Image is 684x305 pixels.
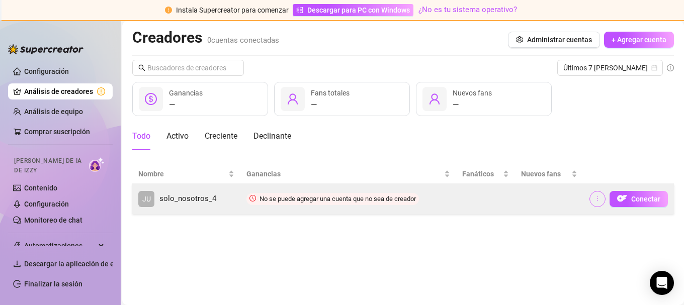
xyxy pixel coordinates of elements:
font: Automatizaciones [24,242,82,250]
font: Ganancias [246,170,281,178]
span: círculo del reloj [249,195,256,201]
a: Contenido [24,184,57,192]
span: círculo de exclamación [165,7,172,14]
font: Ganancias [169,89,203,97]
font: Creciente [205,131,237,141]
font: Administrar cuentas [527,36,592,44]
span: Últimos 7 días [563,60,657,75]
th: Nuevos fans [515,164,583,184]
span: usuario [287,93,299,105]
font: Descargar la aplicación de escritorio [24,260,141,268]
th: Nombre [132,164,240,184]
span: ventanas [296,7,303,14]
a: Comprar suscripción [24,124,105,140]
a: JUsolo_nosotros_4 [138,191,234,207]
font: + Agregar cuenta [612,36,666,44]
span: más [594,195,601,202]
font: 0 [207,36,211,45]
button: DEConectar [610,191,668,207]
button: Administrar cuentas [508,32,600,48]
font: cuentas conectadas [211,36,279,45]
font: Todo [132,131,150,141]
a: Configuración [24,200,69,208]
th: Fanáticos [456,164,516,184]
font: Nombre [138,170,164,178]
input: Buscadores de creadores [147,62,230,73]
span: círculo de información [667,64,674,71]
img: DE [617,193,627,204]
font: [PERSON_NAME] de IA de Izzy [14,157,82,174]
span: descargar [13,260,21,268]
font: Descargar para PC con Windows [307,6,410,14]
div: Abrir Intercom Messenger [650,271,674,295]
a: Análisis de creadores círculo de exclamación [24,83,105,99]
font: — [169,99,175,109]
font: Activo [166,131,189,141]
font: Fanáticos [462,170,494,178]
a: Análisis de equipo [24,108,83,116]
img: Charla de IA [89,157,105,172]
font: No se puede agregar una cuenta que no sea de creador [260,195,416,202]
span: círculo del dólar [145,93,157,105]
font: Declinante [253,131,291,141]
button: + Agregar cuenta [604,32,674,48]
font: Creadores [132,29,202,46]
font: JU [142,195,151,203]
img: logo-BBDzfeDw.svg [8,44,83,54]
font: Conectar [631,195,660,203]
a: Configuración [24,67,69,75]
span: usuario [429,93,441,105]
span: rayo [13,242,21,250]
font: — [311,99,317,109]
a: Monitoreo de chat [24,216,82,224]
font: Instala Supercreator para comenzar [176,6,289,14]
font: Últimos 7 [PERSON_NAME] [563,64,648,72]
a: Finalizar la sesión [24,280,82,288]
font: — [453,99,459,109]
font: solo_nosotros_4 [159,194,216,203]
font: Nuevos fans [453,89,492,97]
span: buscar [138,64,145,71]
font: Nuevos fans [521,170,561,178]
a: Descargar para PC con Windows [293,4,413,16]
span: configuración [516,36,523,43]
font: Fans totales [311,89,350,97]
a: ¿No es tu sistema operativo? [418,5,517,14]
span: calendario [651,65,657,71]
th: Ganancias [240,164,456,184]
